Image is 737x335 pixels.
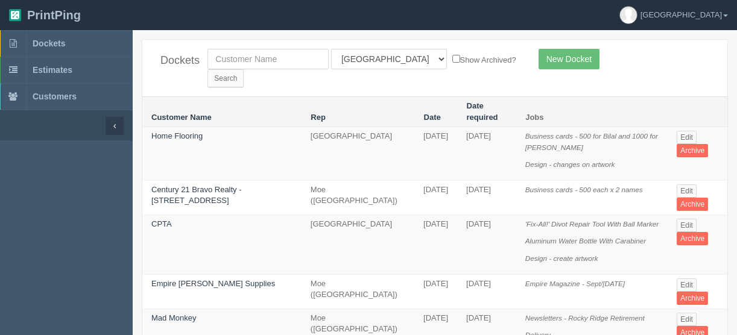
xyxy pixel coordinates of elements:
span: Estimates [33,65,72,75]
td: [GEOGRAPHIC_DATA] [302,127,414,181]
a: Edit [677,278,697,292]
td: Moe ([GEOGRAPHIC_DATA]) [302,180,414,214]
label: Show Archived? [452,52,516,66]
i: Business cards - 500 for Bilal and 1000 for [PERSON_NAME] [525,132,658,151]
a: Century 21 Bravo Realty - [STREET_ADDRESS] [151,185,242,205]
td: [GEOGRAPHIC_DATA] [302,214,414,274]
td: [DATE] [457,214,516,274]
img: logo-3e63b451c926e2ac314895c53de4908e5d424f24456219fb08d385ab2e579770.png [9,9,21,21]
a: New Docket [539,49,599,69]
input: Customer Name [207,49,329,69]
th: Jobs [516,97,668,127]
td: [DATE] [414,180,457,214]
h4: Dockets [160,55,189,67]
i: Design - changes on artwork [525,160,615,168]
span: Dockets [33,39,65,48]
img: avatar_default-7531ab5dedf162e01f1e0bb0964e6a185e93c5c22dfe317fb01d7f8cd2b1632c.jpg [620,7,637,23]
i: Newsletters - Rocky Ridge Retirement [525,314,645,322]
i: Business cards - 500 each x 2 names [525,186,643,193]
input: Search [207,69,244,87]
input: Show Archived? [452,55,460,63]
a: CPTA [151,219,172,228]
td: Moe ([GEOGRAPHIC_DATA]) [302,274,414,308]
td: [DATE] [457,274,516,308]
a: Mad Monkey [151,313,196,322]
a: Home Flooring [151,131,203,140]
a: Date required [467,101,498,122]
a: Archive [677,144,708,157]
a: Edit [677,184,697,198]
a: Edit [677,131,697,144]
i: Design - create artwork [525,254,598,262]
a: Edit [677,313,697,326]
i: 'Fix-All!' Divot Repair Tool With Ball Marker [525,220,659,228]
a: Customer Name [151,113,212,122]
span: Customers [33,92,77,101]
td: [DATE] [457,180,516,214]
td: [DATE] [414,274,457,308]
a: Archive [677,198,708,211]
i: Aluminum Water Bottle With Carabiner [525,237,646,245]
a: Date [424,113,441,122]
i: Empire Magazine - Sept/[DATE] [525,280,625,287]
a: Archive [677,232,708,245]
a: Rep [311,113,326,122]
td: [DATE] [414,127,457,181]
a: Empire [PERSON_NAME] Supplies [151,279,275,288]
a: Edit [677,219,697,232]
td: [DATE] [457,127,516,181]
td: [DATE] [414,214,457,274]
a: Archive [677,292,708,305]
